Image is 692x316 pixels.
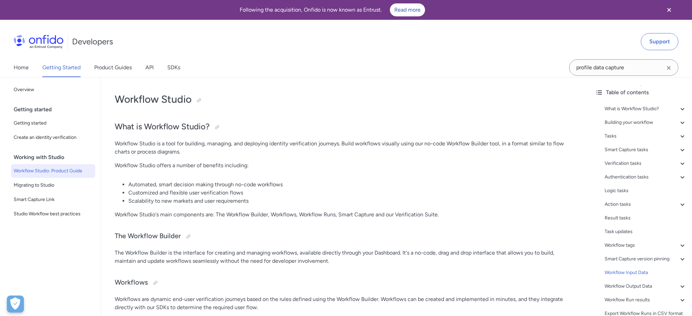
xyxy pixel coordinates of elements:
a: Home [14,58,29,77]
h3: The Workflow Builder [115,231,576,242]
div: Getting started [14,103,98,116]
a: API [145,58,154,77]
a: Result tasks [605,214,687,222]
a: Task updates [605,228,687,236]
a: Migrating to Studio [11,178,95,192]
span: Studio Workflow best practices [14,210,93,218]
div: Table of contents [595,88,687,97]
div: Working with Studio [14,150,98,164]
a: Getting started [11,116,95,130]
span: Create an identity verification [14,133,93,142]
a: Studio Workflow best practices [11,207,95,221]
a: Support [641,33,678,50]
a: Logic tasks [605,187,687,195]
p: The Workflow Builder is the interface for creating and managing workflows, available directly thr... [115,249,576,265]
img: Onfido Logo [14,35,63,48]
li: Customized and flexible user verification flows [128,189,576,197]
span: Overview [14,86,93,94]
li: Scalability to new markets and user requirements [128,197,576,205]
li: Automated, smart decision making through no-code workflows [128,181,576,189]
a: Building your workflow [605,118,687,127]
a: Authentication tasks [605,173,687,181]
a: Read more [390,3,425,16]
span: Workflow Studio: Product Guide [14,167,93,175]
a: Workflow Input Data [605,269,687,277]
svg: Close banner [665,6,673,14]
h2: What is Workflow Studio? [115,121,576,133]
a: Workflow Studio: Product Guide [11,164,95,178]
p: Workflow Studio is a tool for building, managing, and deploying identity verification journeys. B... [115,140,576,156]
a: Workflow Run results [605,296,687,304]
a: Smart Capture Link [11,193,95,206]
a: SDKs [167,58,180,77]
a: Action tasks [605,200,687,209]
a: Product Guides [94,58,132,77]
button: Open Preferences [7,296,24,313]
a: Workflow tags [605,241,687,249]
h1: Workflow Studio [115,92,576,106]
a: Create an identity verification [11,131,95,144]
a: Workflow Output Data [605,282,687,290]
div: Cookie Preferences [7,296,24,313]
svg: Clear search field button [665,64,673,72]
p: Workflow Studio's main components are: The Workflow Builder, Workflows, Workflow Runs, Smart Capt... [115,211,576,219]
a: Tasks [605,132,687,140]
a: Verification tasks [605,159,687,168]
button: Close banner [656,1,682,18]
a: Getting Started [42,58,81,77]
span: Smart Capture Link [14,196,93,204]
span: Getting started [14,119,93,127]
h3: Workflows [115,277,576,288]
div: Following the acquisition, Onfido is now known as Entrust. [8,3,656,16]
a: Overview [11,83,95,97]
input: Onfido search input field [569,59,678,76]
p: Workflows are dynamic end-user verification journeys based on the rules defined using the Workflo... [115,295,576,312]
a: Smart Capture tasks [605,146,687,154]
a: Smart Capture version pinning [605,255,687,263]
a: What is Workflow Studio? [605,105,687,113]
p: Workflow Studio offers a number of benefits including: [115,161,576,170]
span: Migrating to Studio [14,181,93,189]
h1: Developers [72,36,113,47]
